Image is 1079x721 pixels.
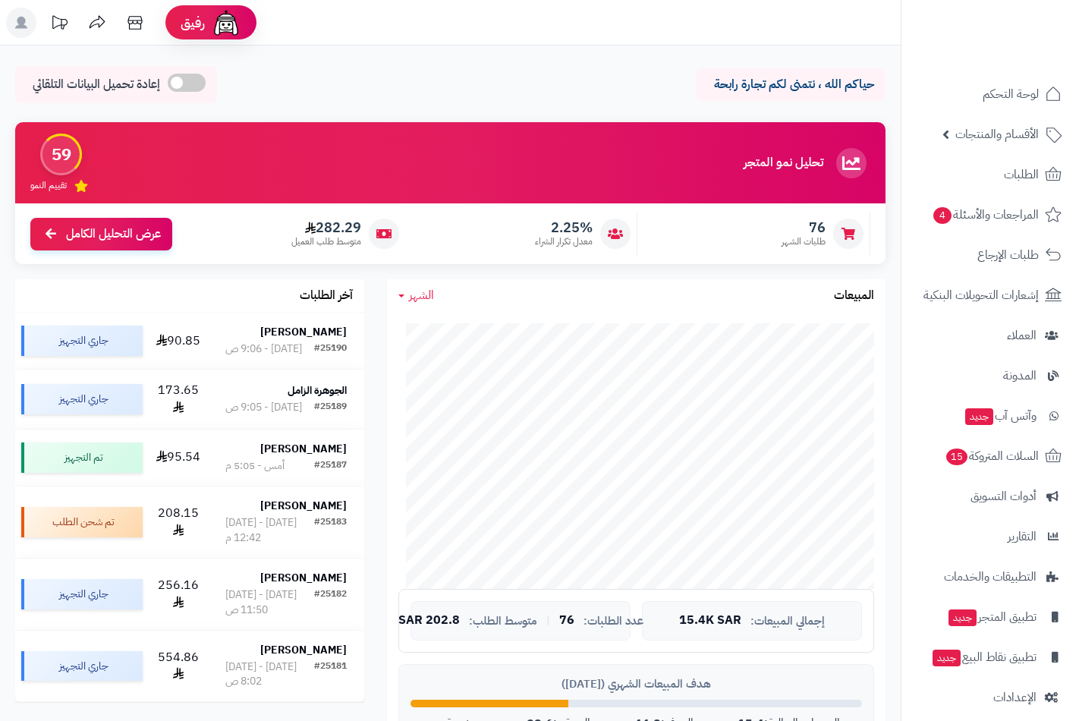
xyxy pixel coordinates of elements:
span: عدد الطلبات: [584,615,643,628]
span: المدونة [1003,365,1037,386]
a: الإعدادات [911,679,1070,716]
h3: المبيعات [834,289,874,303]
div: [DATE] - [DATE] 8:02 ص [225,660,314,690]
div: هدف المبيعات الشهري ([DATE]) [411,676,862,692]
span: 2.25% [535,219,593,236]
span: تطبيق نقاط البيع [931,647,1037,668]
span: المراجعات والأسئلة [932,204,1039,225]
span: تقييم النمو [30,179,67,192]
span: متوسط الطلب: [469,615,537,628]
span: العملاء [1007,325,1037,346]
strong: [PERSON_NAME] [260,570,347,586]
span: التطبيقات والخدمات [944,566,1037,587]
a: تحديثات المنصة [40,8,78,42]
span: طلبات الإرجاع [977,244,1039,266]
div: [DATE] - 9:05 ص [225,400,302,415]
a: التقارير [911,518,1070,555]
td: 173.65 [149,370,208,429]
a: العملاء [911,317,1070,354]
a: وآتس آبجديد [911,398,1070,434]
span: 4 [933,207,952,224]
span: إشعارات التحويلات البنكية [923,285,1039,306]
h3: آخر الطلبات [300,289,353,303]
h3: تحليل نمو المتجر [744,156,823,170]
a: أدوات التسويق [911,478,1070,515]
a: المدونة [911,357,1070,394]
a: المراجعات والأسئلة4 [911,197,1070,233]
span: أدوات التسويق [970,486,1037,507]
div: #25187 [314,458,347,474]
span: الإعدادات [993,687,1037,708]
strong: [PERSON_NAME] [260,498,347,514]
a: تطبيق المتجرجديد [911,599,1070,635]
p: حياكم الله ، نتمنى لكم تجارة رابحة [707,76,874,93]
img: logo-2.png [976,41,1065,73]
span: معدل تكرار الشراء [535,235,593,248]
div: تم شحن الطلب [21,507,143,537]
span: جديد [965,408,993,425]
span: 76 [782,219,826,236]
div: #25189 [314,400,347,415]
span: السلات المتروكة [945,446,1039,467]
span: لوحة التحكم [983,83,1039,105]
td: 95.54 [149,430,208,486]
a: الطلبات [911,156,1070,193]
span: جديد [933,650,961,666]
div: [DATE] - [DATE] 11:50 ص [225,587,314,618]
td: 554.86 [149,631,208,702]
strong: الجوهرة الزامل [288,383,347,398]
span: الأقسام والمنتجات [955,124,1039,145]
div: #25183 [314,515,347,546]
div: تم التجهيز [21,442,143,473]
div: [DATE] - 9:06 ص [225,342,302,357]
a: طلبات الإرجاع [911,237,1070,273]
span: رفيق [181,14,205,32]
span: | [546,615,550,626]
span: 15.4K SAR [679,614,741,628]
strong: [PERSON_NAME] [260,642,347,658]
span: تطبيق المتجر [947,606,1037,628]
div: جاري التجهيز [21,384,143,414]
a: الشهر [398,287,434,304]
a: التطبيقات والخدمات [911,559,1070,595]
span: 76 [559,614,574,628]
span: 202.8 SAR [398,614,460,628]
td: 208.15 [149,486,208,558]
div: [DATE] - [DATE] 12:42 م [225,515,314,546]
strong: [PERSON_NAME] [260,324,347,340]
div: أمس - 5:05 م [225,458,285,474]
span: التقارير [1008,526,1037,547]
span: وآتس آب [964,405,1037,427]
span: 282.29 [291,219,361,236]
span: طلبات الشهر [782,235,826,248]
div: جاري التجهيز [21,579,143,609]
span: عرض التحليل الكامل [66,225,161,243]
span: إعادة تحميل البيانات التلقائي [33,76,160,93]
span: جديد [948,609,977,626]
div: #25190 [314,342,347,357]
a: عرض التحليل الكامل [30,218,172,250]
img: ai-face.png [211,8,241,38]
div: جاري التجهيز [21,326,143,356]
div: #25181 [314,660,347,690]
span: الشهر [409,286,434,304]
a: تطبيق نقاط البيعجديد [911,639,1070,675]
strong: [PERSON_NAME] [260,441,347,457]
a: السلات المتروكة15 [911,438,1070,474]
div: #25182 [314,587,347,618]
span: إجمالي المبيعات: [750,615,825,628]
div: جاري التجهيز [21,651,143,682]
td: 256.16 [149,559,208,630]
td: 90.85 [149,313,208,369]
a: إشعارات التحويلات البنكية [911,277,1070,313]
span: متوسط طلب العميل [291,235,361,248]
span: الطلبات [1004,164,1039,185]
span: 15 [946,449,967,465]
a: لوحة التحكم [911,76,1070,112]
